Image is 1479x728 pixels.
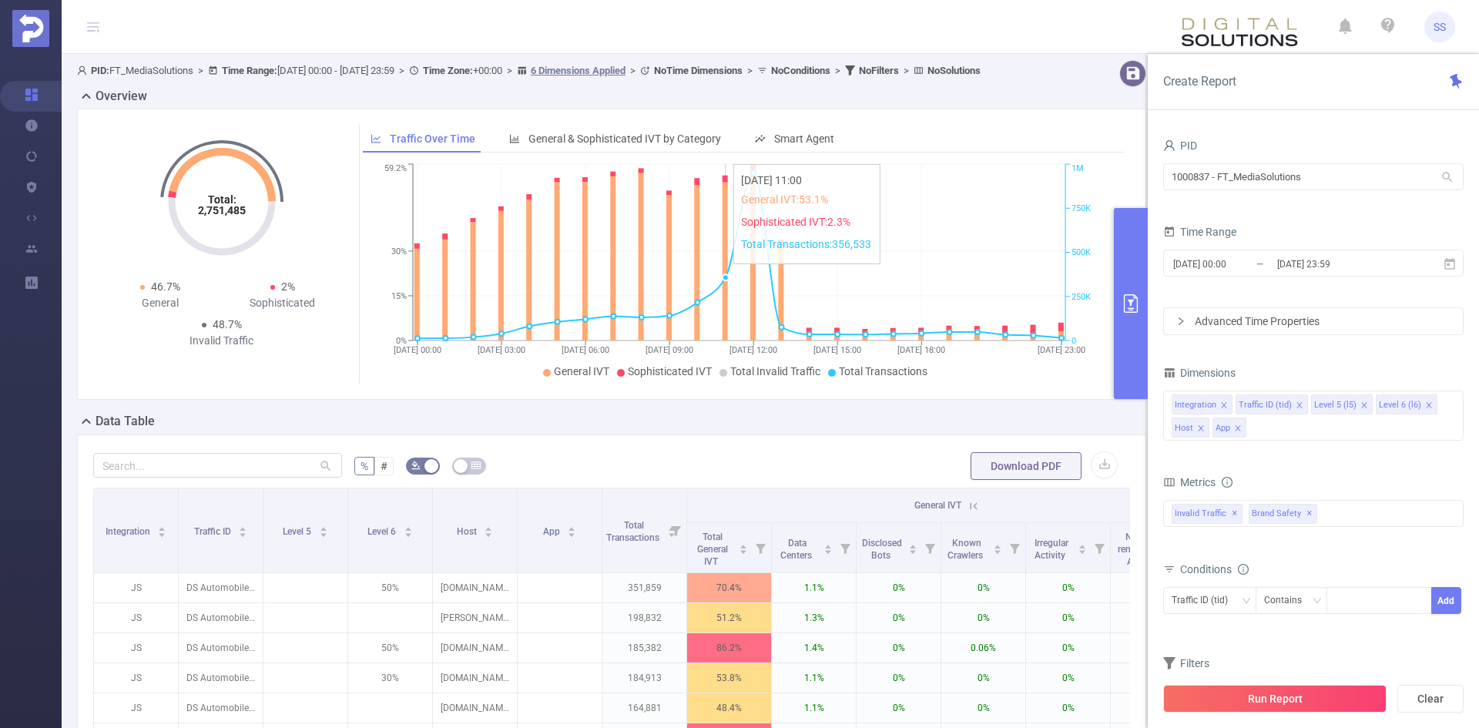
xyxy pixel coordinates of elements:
[193,65,208,76] span: >
[12,10,49,47] img: Protected Media
[94,663,178,693] p: JS
[568,531,576,535] i: icon: caret-down
[994,548,1002,552] i: icon: caret-down
[484,525,493,534] div: Sort
[1026,693,1110,723] p: 0%
[1379,395,1421,415] div: Level 6 (l6)
[77,65,91,75] i: icon: user
[1264,588,1313,613] div: Contains
[106,526,153,537] span: Integration
[813,345,861,355] tspan: [DATE] 15:00
[772,573,856,602] p: 1.1%
[239,531,247,535] i: icon: caret-down
[1078,548,1087,552] i: icon: caret-down
[528,133,721,145] span: General & Sophisticated IVT by Category
[908,542,917,552] div: Sort
[471,461,481,470] i: icon: table
[1026,663,1110,693] p: 0%
[862,538,902,561] span: Disclosed Bots
[96,87,147,106] h2: Overview
[381,460,387,472] span: #
[899,65,914,76] span: >
[1163,226,1236,238] span: Time Range
[743,65,757,76] span: >
[824,548,833,552] i: icon: caret-down
[771,65,830,76] b: No Conditions
[602,663,686,693] p: 184,913
[478,345,525,355] tspan: [DATE] 03:00
[543,526,562,537] span: App
[1072,336,1076,346] tspan: 0
[567,525,576,534] div: Sort
[319,525,327,529] i: icon: caret-up
[772,693,856,723] p: 1.1%
[927,65,981,76] b: No Solutions
[971,452,1082,480] button: Download PDF
[1249,504,1317,524] span: Brand Safety
[96,412,155,431] h2: Data Table
[1078,542,1087,552] div: Sort
[830,65,845,76] span: >
[1431,587,1461,614] button: Add
[1163,139,1197,152] span: PID
[158,525,166,529] i: icon: caret-up
[994,542,1002,547] i: icon: caret-up
[179,693,263,723] p: DS Automobiles [24190]
[909,542,917,547] i: icon: caret-up
[554,365,609,377] span: General IVT
[433,633,517,663] p: [DOMAIN_NAME]
[1172,418,1209,438] li: Host
[91,65,109,76] b: PID:
[772,663,856,693] p: 1.1%
[94,603,178,632] p: JS
[1239,395,1292,415] div: Traffic ID (tid)
[1212,418,1246,438] li: App
[433,603,517,632] p: [PERSON_NAME][DOMAIN_NAME]
[404,525,413,534] div: Sort
[909,548,917,552] i: icon: caret-down
[1376,394,1437,414] li: Level 6 (l6)
[1004,523,1025,572] i: Filter menu
[238,525,247,534] div: Sort
[941,573,1025,602] p: 0%
[1163,657,1209,669] span: Filters
[319,531,327,535] i: icon: caret-down
[739,542,748,552] div: Sort
[729,345,777,355] tspan: [DATE] 12:00
[697,532,728,567] span: Total General IVT
[1313,596,1322,607] i: icon: down
[1088,523,1110,572] i: Filter menu
[834,523,856,572] i: Filter menu
[602,603,686,632] p: 198,832
[384,164,407,174] tspan: 59.2%
[665,488,686,572] i: Filter menu
[1434,12,1446,42] span: SS
[823,542,833,552] div: Sort
[628,365,712,377] span: Sophisticated IVT
[239,525,247,529] i: icon: caret-up
[857,633,941,663] p: 0%
[281,280,295,293] span: 2%
[739,548,748,552] i: icon: caret-down
[897,345,945,355] tspan: [DATE] 18:00
[687,693,771,723] p: 48.4%
[654,65,743,76] b: No Time Dimensions
[1111,663,1195,693] p: 53.3%
[568,525,576,529] i: icon: caret-up
[859,65,899,76] b: No Filters
[1175,395,1216,415] div: Integration
[1397,685,1464,713] button: Clear
[774,133,834,145] span: Smart Agent
[1072,248,1091,258] tspan: 500K
[1180,563,1249,575] span: Conditions
[772,603,856,632] p: 1.3%
[485,531,493,535] i: icon: caret-down
[1216,418,1230,438] div: App
[391,247,407,257] tspan: 30%
[179,633,263,663] p: DS Automobiles [24190]
[1038,345,1085,355] tspan: [DATE] 23:00
[1026,633,1110,663] p: 0%
[941,663,1025,693] p: 0%
[772,633,856,663] p: 1.4%
[606,520,662,543] span: Total Transactions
